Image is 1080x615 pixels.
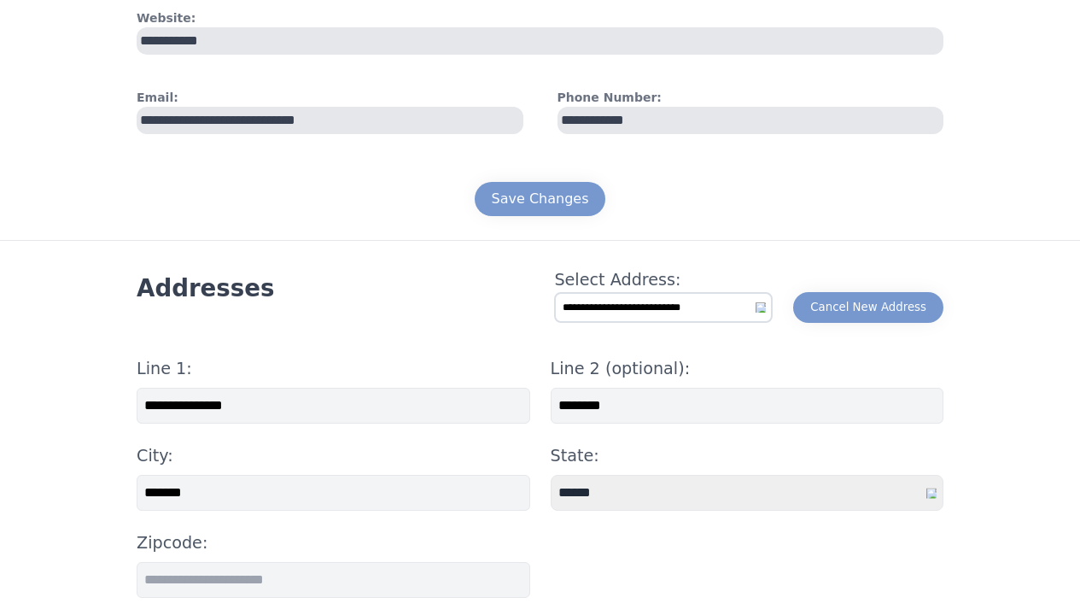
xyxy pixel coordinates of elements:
[810,299,926,316] div: Cancel New Address
[551,444,944,468] h4: State:
[137,273,274,304] h3: Addresses
[558,89,944,107] h4: Phone Number:
[137,357,530,381] h4: Line 1:
[137,444,530,468] h4: City:
[793,292,943,323] button: Cancel New Address
[551,357,944,381] h4: Line 2 (optional):
[137,9,943,27] h4: Website:
[492,189,589,209] div: Save Changes
[137,531,530,555] h4: Zipcode:
[554,268,773,292] h4: Select Address:
[137,89,523,107] h4: Email:
[475,182,606,216] button: Save Changes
